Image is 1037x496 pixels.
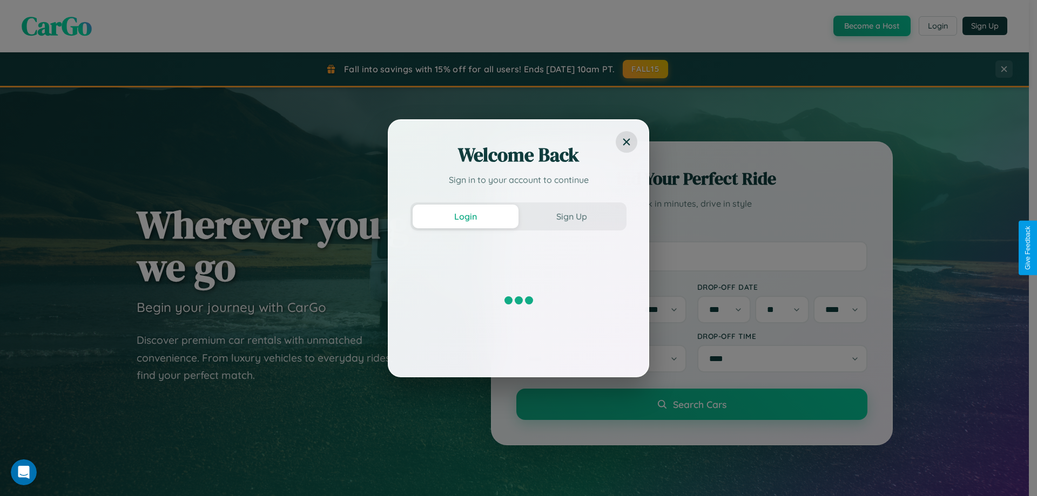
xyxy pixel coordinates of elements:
h2: Welcome Back [410,142,627,168]
p: Sign in to your account to continue [410,173,627,186]
button: Login [413,205,518,228]
iframe: Intercom live chat [11,459,37,485]
button: Sign Up [518,205,624,228]
div: Give Feedback [1024,226,1032,270]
